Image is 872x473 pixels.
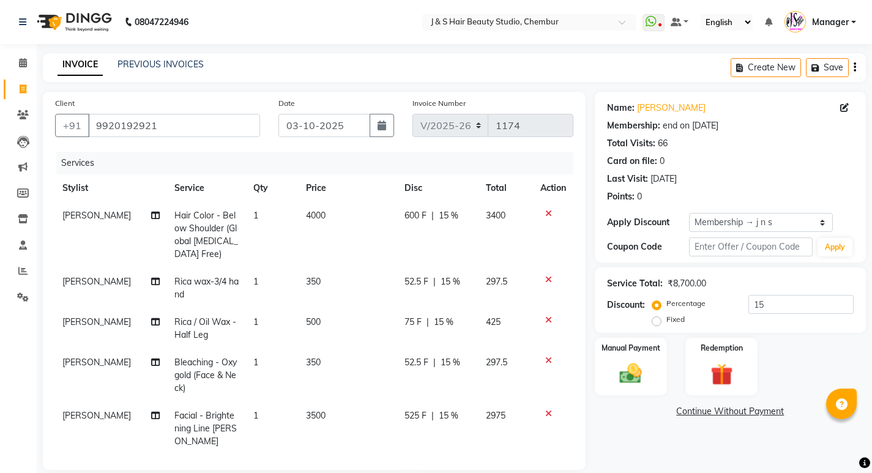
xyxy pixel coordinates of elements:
th: Disc [397,174,479,202]
span: 350 [306,357,321,368]
span: 15 % [439,409,458,422]
label: Manual Payment [602,343,660,354]
a: Continue Without Payment [597,405,863,418]
div: Total Visits: [607,137,655,150]
div: Apply Discount [607,216,689,229]
span: | [427,316,429,329]
div: 0 [637,190,642,203]
span: 350 [306,276,321,287]
span: 1 [253,210,258,221]
span: 500 [306,316,321,327]
button: Create New [731,58,801,77]
input: Search by Name/Mobile/Email/Code [88,114,260,137]
div: Points: [607,190,635,203]
div: Coupon Code [607,240,689,253]
span: 600 F [404,209,427,222]
th: Price [299,174,397,202]
span: Manager [812,16,849,29]
th: Total [479,174,533,202]
span: | [431,409,434,422]
span: [PERSON_NAME] [62,276,131,287]
span: [PERSON_NAME] [62,210,131,221]
span: | [431,209,434,222]
span: 1 [253,357,258,368]
div: ₹8,700.00 [668,277,706,290]
div: Card on file: [607,155,657,168]
b: 08047224946 [135,5,188,39]
span: 52.5 F [404,356,428,369]
th: Service [167,174,246,202]
a: [PERSON_NAME] [637,102,706,114]
div: Services [56,152,583,174]
span: 1 [253,410,258,421]
span: 297.5 [486,357,507,368]
span: 297.5 [486,276,507,287]
label: Percentage [666,298,706,309]
span: 3400 [486,210,505,221]
span: 15 % [434,316,453,329]
span: Rica wax-3/4 hand [174,276,239,300]
a: PREVIOUS INVOICES [117,59,204,70]
span: 15 % [441,356,460,369]
span: 4000 [306,210,326,221]
span: 1 [253,316,258,327]
label: Invoice Number [412,98,466,109]
span: 75 F [404,316,422,329]
span: 3500 [306,410,326,421]
img: _cash.svg [613,361,649,387]
span: | [433,356,436,369]
span: 15 % [441,275,460,288]
span: 15 % [439,209,458,222]
div: Name: [607,102,635,114]
span: | [433,275,436,288]
span: Rica / Oil Wax - Half Leg [174,316,236,340]
iframe: chat widget [821,424,860,461]
span: 425 [486,316,501,327]
span: 2975 [486,410,505,421]
div: Last Visit: [607,173,648,185]
a: INVOICE [58,54,103,76]
img: Manager [784,11,806,32]
button: Apply [818,238,852,256]
img: logo [31,5,115,39]
span: 52.5 F [404,275,428,288]
div: Membership: [607,119,660,132]
label: Redemption [701,343,743,354]
div: Discount: [607,299,645,311]
img: _gift.svg [704,361,740,389]
span: Bleaching - Oxygold (Face & Neck) [174,357,237,393]
button: +91 [55,114,89,137]
th: Action [533,174,573,202]
label: Date [278,98,295,109]
label: Fixed [666,314,685,325]
button: Save [806,58,849,77]
span: 525 F [404,409,427,422]
th: Stylist [55,174,167,202]
div: [DATE] [650,173,677,185]
span: [PERSON_NAME] [62,357,131,368]
label: Client [55,98,75,109]
span: [PERSON_NAME] [62,316,131,327]
div: Service Total: [607,277,663,290]
div: end on [DATE] [663,119,718,132]
th: Qty [246,174,299,202]
div: 0 [660,155,665,168]
input: Enter Offer / Coupon Code [689,237,813,256]
span: [PERSON_NAME] [62,410,131,421]
span: 1 [253,276,258,287]
span: Facial - Brightening Line [PERSON_NAME] [174,410,237,447]
span: Hair Color - Below Shoulder (Global [MEDICAL_DATA] Free) [174,210,238,259]
div: 66 [658,137,668,150]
